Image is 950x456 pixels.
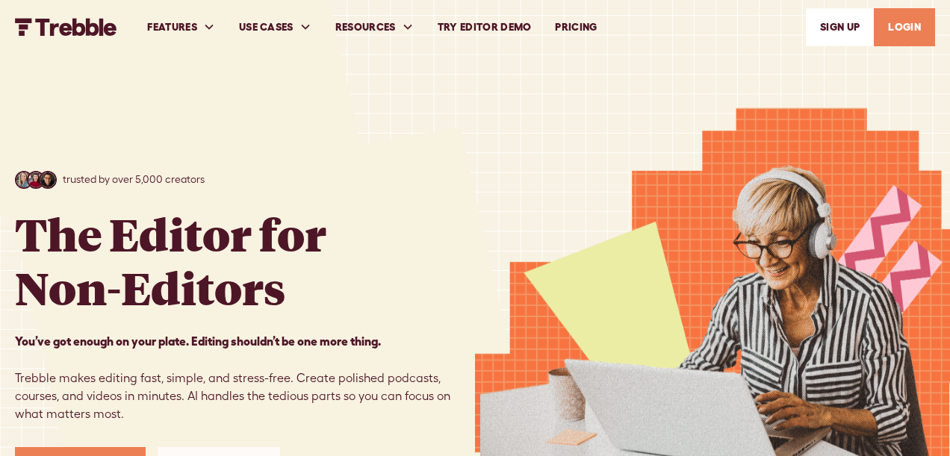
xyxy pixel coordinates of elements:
[15,207,326,314] h1: The Editor for Non-Editors
[63,172,205,187] p: trusted by over 5,000 creators
[543,1,609,53] a: PRICING
[15,332,475,423] p: Trebble makes editing fast, simple, and stress-free. Create polished podcasts, courses, and video...
[15,334,381,348] strong: You’ve got enough on your plate. Editing shouldn’t be one more thing. ‍
[135,1,227,53] div: FEATURES
[335,19,396,35] div: RESOURCES
[15,18,117,36] img: Trebble FM Logo
[426,1,544,53] a: Try Editor Demo
[874,8,935,46] a: LOGIN
[147,19,197,35] div: FEATURES
[239,19,294,35] div: USE CASES
[227,1,323,53] div: USE CASES
[15,18,117,36] a: home
[806,8,874,46] a: SIGn UP
[323,1,426,53] div: RESOURCES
